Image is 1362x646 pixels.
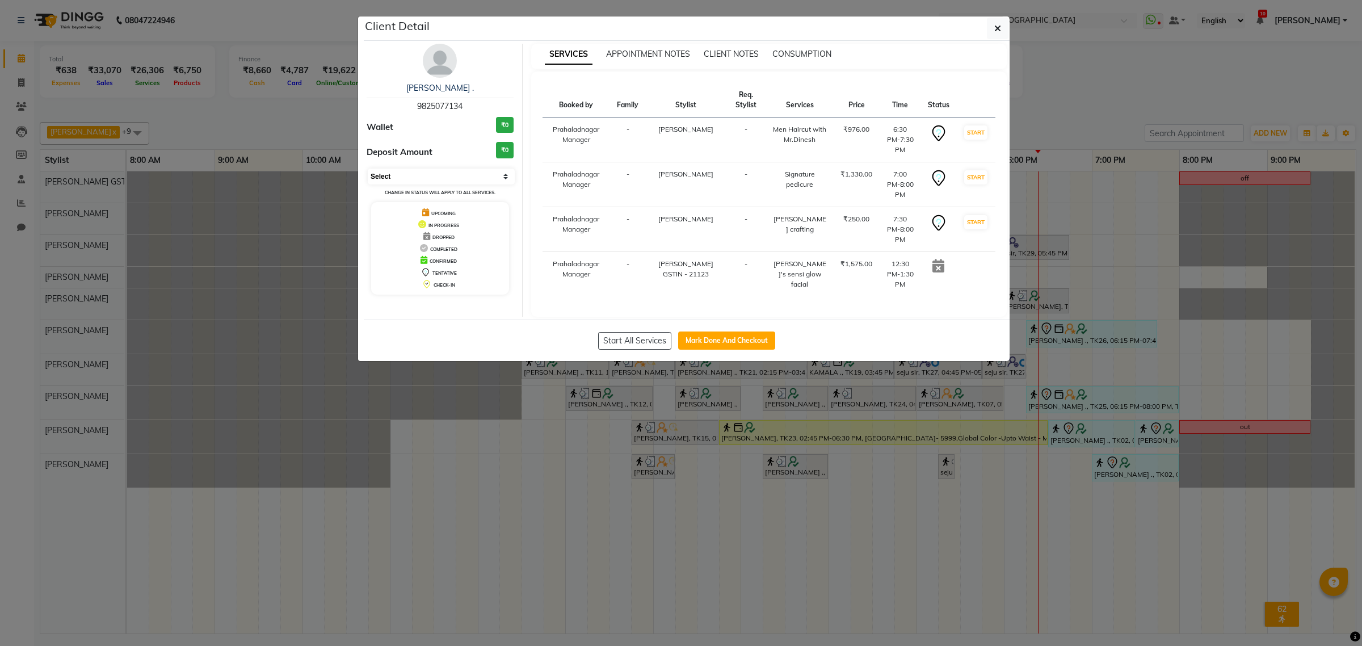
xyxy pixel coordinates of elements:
[727,252,766,297] td: -
[772,259,827,290] div: [PERSON_NAME]'s sensi glow facial
[432,270,457,276] span: TENTATIVE
[879,118,921,162] td: 6:30 PM-7:30 PM
[727,162,766,207] td: -
[840,214,872,224] div: ₹250.00
[430,246,457,252] span: COMPLETED
[432,234,455,240] span: DROPPED
[430,258,457,264] span: CONFIRMED
[610,207,645,252] td: -
[921,83,956,118] th: Status
[772,169,827,190] div: Signature pedicure
[879,207,921,252] td: 7:30 PM-8:00 PM
[658,125,713,133] span: [PERSON_NAME]
[727,118,766,162] td: -
[365,18,430,35] h5: Client Detail
[434,282,455,288] span: CHECK-IN
[772,124,827,145] div: Men Haircut with Mr.Dinesh
[543,252,611,297] td: Prahaladnagar Manager
[543,118,611,162] td: Prahaladnagar Manager
[879,252,921,297] td: 12:30 PM-1:30 PM
[840,124,872,135] div: ₹976.00
[606,49,690,59] span: APPOINTMENT NOTES
[678,332,775,350] button: Mark Done And Checkout
[840,169,872,179] div: ₹1,330.00
[496,142,514,158] h3: ₹0
[727,207,766,252] td: -
[543,83,611,118] th: Booked by
[834,83,879,118] th: Price
[545,44,592,65] span: SERVICES
[658,215,713,223] span: [PERSON_NAME]
[645,83,726,118] th: Stylist
[964,125,987,140] button: START
[610,118,645,162] td: -
[772,214,827,234] div: [PERSON_NAME] crafting
[367,121,393,134] span: Wallet
[840,259,872,269] div: ₹1,575.00
[964,215,987,229] button: START
[496,117,514,133] h3: ₹0
[772,49,831,59] span: CONSUMPTION
[406,83,474,93] a: [PERSON_NAME] .
[658,170,713,178] span: [PERSON_NAME]
[879,83,921,118] th: Time
[658,259,713,278] span: [PERSON_NAME] GSTIN - 21123
[879,162,921,207] td: 7:00 PM-8:00 PM
[423,44,457,78] img: avatar
[428,223,459,228] span: IN PROGRESS
[598,332,671,350] button: Start All Services
[766,83,834,118] th: Services
[367,146,432,159] span: Deposit Amount
[385,190,495,195] small: Change in status will apply to all services.
[610,252,645,297] td: -
[964,170,987,184] button: START
[543,207,611,252] td: Prahaladnagar Manager
[610,162,645,207] td: -
[727,83,766,118] th: Req. Stylist
[417,101,463,111] span: 9825077134
[431,211,456,216] span: UPCOMING
[704,49,759,59] span: CLIENT NOTES
[543,162,611,207] td: Prahaladnagar Manager
[610,83,645,118] th: Family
